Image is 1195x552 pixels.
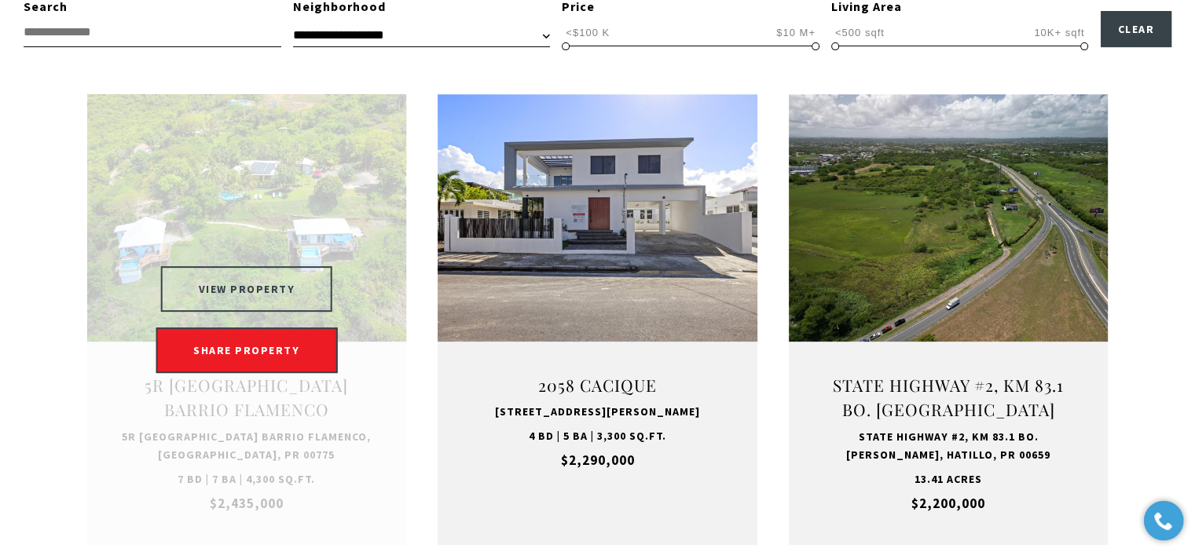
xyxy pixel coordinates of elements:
button: Clear [1101,11,1172,47]
button: VIEW PROPERTY [161,266,333,312]
span: <500 sqft [831,25,889,40]
span: <$100 K [562,25,614,40]
span: 10K+ sqft [1030,25,1088,40]
a: SHARE PROPERTY [156,327,337,373]
a: VIEW PROPERTY [153,268,341,282]
span: $10 M+ [772,25,819,40]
